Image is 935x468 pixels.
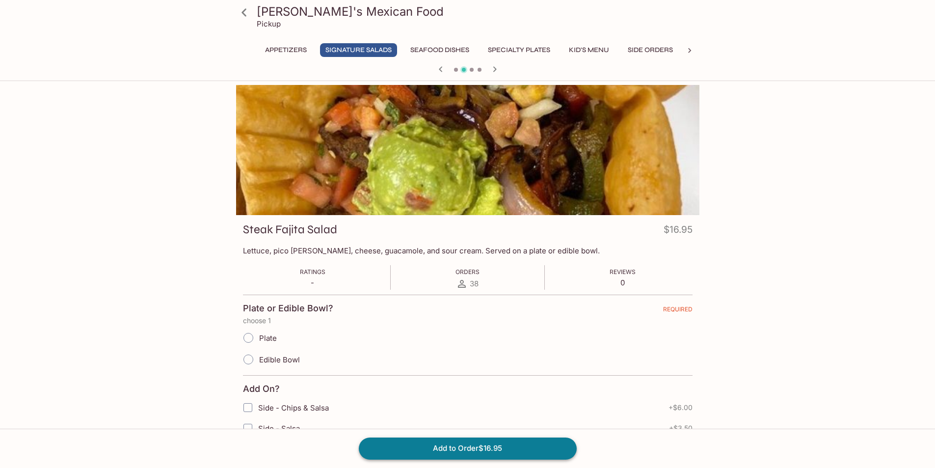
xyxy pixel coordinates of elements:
h4: $16.95 [664,222,693,241]
span: REQUIRED [663,305,693,317]
span: Reviews [610,268,636,275]
button: Kid's Menu [563,43,614,57]
div: Steak Fajita Salad [236,85,699,215]
h4: Plate or Edible Bowl? [243,303,333,314]
span: Ratings [300,268,325,275]
p: Pickup [257,19,281,28]
h3: Steak Fajita Salad [243,222,337,237]
h4: Add On? [243,384,280,394]
span: + $3.50 [669,424,693,432]
span: 38 [470,279,479,288]
button: Side Orders [622,43,678,57]
span: Edible Bowl [259,355,300,364]
span: Side - Chips & Salsa [258,403,329,413]
button: Appetizers [260,43,312,57]
button: Seafood Dishes [405,43,475,57]
span: Plate [259,333,277,343]
span: Orders [455,268,480,275]
p: - [300,278,325,287]
button: Specialty Plates [482,43,556,57]
span: Side - Salsa [258,424,300,433]
p: Lettuce, pico [PERSON_NAME], cheese, guacamole, and sour cream. Served on a plate or edible bowl. [243,246,693,255]
p: choose 1 [243,317,693,325]
button: Add to Order$16.95 [359,438,577,459]
p: 0 [610,278,636,287]
button: Signature Salads [320,43,397,57]
span: + $6.00 [668,404,693,412]
h3: [PERSON_NAME]'s Mexican Food [257,4,695,19]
